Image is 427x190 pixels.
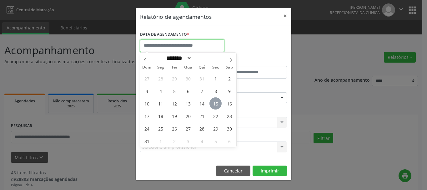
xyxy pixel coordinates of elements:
span: Agosto 17, 2025 [141,110,153,122]
span: Agosto 22, 2025 [209,110,222,122]
span: Setembro 2, 2025 [168,135,180,147]
span: Sáb [223,65,236,69]
span: Agosto 20, 2025 [182,110,194,122]
span: Agosto 16, 2025 [223,97,235,110]
span: Agosto 23, 2025 [223,110,235,122]
button: Imprimir [253,166,287,176]
span: Agosto 21, 2025 [196,110,208,122]
span: Julho 27, 2025 [141,72,153,85]
span: Julho 28, 2025 [154,72,167,85]
span: Agosto 19, 2025 [168,110,180,122]
span: Setembro 3, 2025 [182,135,194,147]
span: Agosto 24, 2025 [141,122,153,135]
span: Agosto 8, 2025 [209,85,222,97]
span: Sex [209,65,223,69]
span: Agosto 11, 2025 [154,97,167,110]
span: Agosto 3, 2025 [141,85,153,97]
span: Agosto 2, 2025 [223,72,235,85]
label: DATA DE AGENDAMENTO [140,30,189,39]
select: Month [164,55,192,61]
span: Agosto 15, 2025 [209,97,222,110]
span: Agosto 14, 2025 [196,97,208,110]
span: Dom [140,65,154,69]
span: Agosto 27, 2025 [182,122,194,135]
span: Setembro 1, 2025 [154,135,167,147]
label: ATÉ [215,56,287,66]
span: Agosto 6, 2025 [182,85,194,97]
span: Agosto 5, 2025 [168,85,180,97]
span: Ter [168,65,181,69]
span: Julho 31, 2025 [196,72,208,85]
button: Close [279,8,291,23]
span: Setembro 6, 2025 [223,135,235,147]
span: Agosto 4, 2025 [154,85,167,97]
span: Agosto 31, 2025 [141,135,153,147]
span: Agosto 12, 2025 [168,97,180,110]
span: Agosto 29, 2025 [209,122,222,135]
span: Agosto 26, 2025 [168,122,180,135]
span: Setembro 5, 2025 [209,135,222,147]
span: Agosto 25, 2025 [154,122,167,135]
span: Agosto 7, 2025 [196,85,208,97]
span: Agosto 1, 2025 [209,72,222,85]
h5: Relatório de agendamentos [140,13,212,21]
span: Qui [195,65,209,69]
span: Agosto 18, 2025 [154,110,167,122]
span: Agosto 10, 2025 [141,97,153,110]
span: Julho 29, 2025 [168,72,180,85]
span: Agosto 13, 2025 [182,97,194,110]
span: Agosto 28, 2025 [196,122,208,135]
span: Seg [154,65,168,69]
span: Qua [181,65,195,69]
input: Year [192,55,212,61]
button: Cancelar [216,166,250,176]
span: Agosto 30, 2025 [223,122,235,135]
span: Setembro 4, 2025 [196,135,208,147]
span: Julho 30, 2025 [182,72,194,85]
span: Agosto 9, 2025 [223,85,235,97]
